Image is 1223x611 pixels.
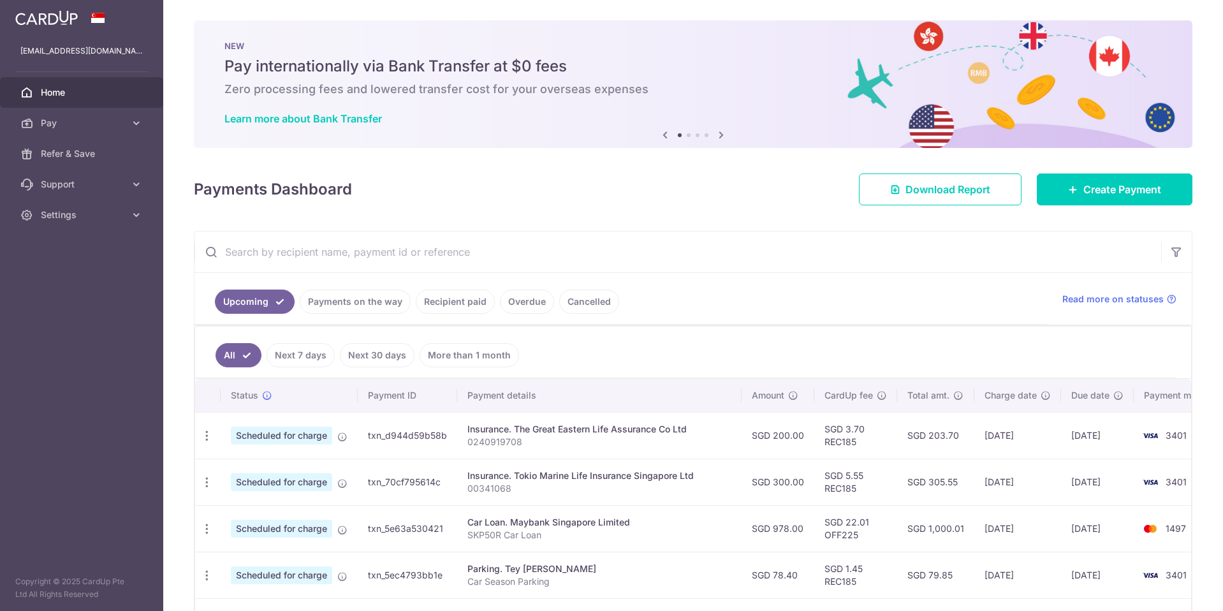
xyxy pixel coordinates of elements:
th: Payment details [457,379,742,412]
th: Payment ID [358,379,457,412]
a: Next 7 days [267,343,335,367]
td: [DATE] [974,552,1061,598]
td: SGD 22.01 OFF225 [814,505,897,552]
img: Bank transfer banner [194,20,1192,148]
td: SGD 305.55 [897,459,974,505]
h5: Pay internationally via Bank Transfer at $0 fees [224,56,1162,77]
span: Status [231,389,258,402]
td: SGD 1.45 REC185 [814,552,897,598]
a: Upcoming [215,290,295,314]
p: 0240919708 [467,436,731,448]
img: Bank Card [1138,428,1163,443]
td: SGD 5.55 REC185 [814,459,897,505]
td: SGD 78.40 [742,552,814,598]
span: Scheduled for charge [231,566,332,584]
span: Settings [41,209,125,221]
p: Car Season Parking [467,575,731,588]
div: Insurance. The Great Eastern Life Assurance Co Ltd [467,423,731,436]
a: Next 30 days [340,343,414,367]
img: Bank Card [1138,521,1163,536]
td: txn_d944d59b58b [358,412,457,459]
img: Bank Card [1138,568,1163,583]
span: 1497 [1166,523,1186,534]
input: Search by recipient name, payment id or reference [194,232,1161,272]
td: SGD 200.00 [742,412,814,459]
td: [DATE] [974,412,1061,459]
span: Home [41,86,125,99]
td: [DATE] [974,505,1061,552]
div: Insurance. Tokio Marine Life Insurance Singapore Ltd [467,469,731,482]
span: 3401 [1166,476,1187,487]
td: txn_5ec4793bb1e [358,552,457,598]
a: Cancelled [559,290,619,314]
span: Support [41,178,125,191]
span: Download Report [905,182,990,197]
p: SKP50R Car Loan [467,529,731,541]
span: Due date [1071,389,1109,402]
span: CardUp fee [824,389,873,402]
div: Car Loan. Maybank Singapore Limited [467,516,731,529]
span: Pay [41,117,125,129]
a: Recipient paid [416,290,495,314]
p: 00341068 [467,482,731,495]
p: [EMAIL_ADDRESS][DOMAIN_NAME] [20,45,143,57]
a: Learn more about Bank Transfer [224,112,382,125]
a: Read more on statuses [1062,293,1176,305]
td: SGD 978.00 [742,505,814,552]
span: Scheduled for charge [231,427,332,445]
a: Overdue [500,290,554,314]
span: 3401 [1166,430,1187,441]
td: [DATE] [1061,459,1134,505]
h4: Payments Dashboard [194,178,352,201]
span: Amount [752,389,784,402]
td: SGD 79.85 [897,552,974,598]
td: [DATE] [974,459,1061,505]
td: [DATE] [1061,412,1134,459]
a: All [216,343,261,367]
a: Create Payment [1037,173,1192,205]
span: Scheduled for charge [231,473,332,491]
span: Create Payment [1083,182,1161,197]
td: txn_5e63a530421 [358,505,457,552]
td: txn_70cf795614c [358,459,457,505]
p: NEW [224,41,1162,51]
td: SGD 1,000.01 [897,505,974,552]
img: Bank Card [1138,475,1163,490]
div: Parking. Tey [PERSON_NAME] [467,563,731,575]
td: SGD 203.70 [897,412,974,459]
span: Scheduled for charge [231,520,332,538]
td: SGD 300.00 [742,459,814,505]
span: Charge date [985,389,1037,402]
span: Refer & Save [41,147,125,160]
span: Read more on statuses [1062,293,1164,305]
span: 3401 [1166,570,1187,580]
a: More than 1 month [420,343,519,367]
h6: Zero processing fees and lowered transfer cost for your overseas expenses [224,82,1162,97]
a: Payments on the way [300,290,411,314]
td: [DATE] [1061,505,1134,552]
a: Download Report [859,173,1022,205]
img: CardUp [15,10,78,26]
td: [DATE] [1061,552,1134,598]
span: Total amt. [907,389,949,402]
td: SGD 3.70 REC185 [814,412,897,459]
